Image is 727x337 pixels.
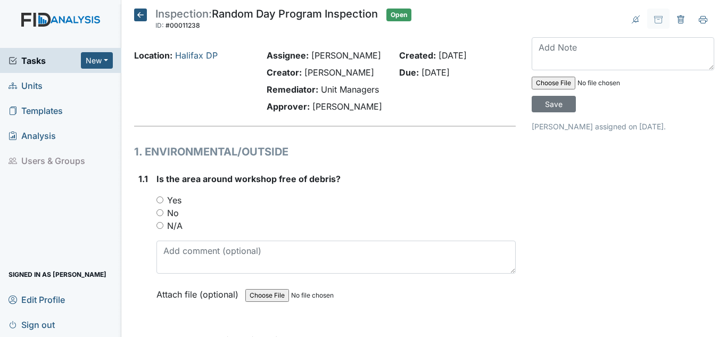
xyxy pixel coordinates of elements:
input: N/A [156,222,163,229]
a: Halifax DP [175,50,218,61]
strong: Assignee: [267,50,309,61]
span: #00011238 [166,21,200,29]
input: Save [532,96,576,112]
input: Yes [156,196,163,203]
strong: Approver: [267,101,310,112]
strong: Creator: [267,67,302,78]
span: Unit Managers [321,84,379,95]
label: Attach file (optional) [156,282,243,301]
button: New [81,52,113,69]
span: Inspection: [155,7,212,20]
span: Analysis [9,127,56,144]
label: N/A [167,219,183,232]
p: [PERSON_NAME] assigned on [DATE]. [532,121,714,132]
label: 1.1 [138,172,148,185]
span: Open [386,9,411,21]
span: [PERSON_NAME] [312,101,382,112]
span: [DATE] [439,50,467,61]
h1: 1. ENVIRONMENTAL/OUTSIDE [134,144,516,160]
span: Sign out [9,316,55,333]
strong: Due: [399,67,419,78]
label: No [167,207,179,219]
a: Tasks [9,54,81,67]
span: ID: [155,21,164,29]
strong: Created: [399,50,436,61]
span: Signed in as [PERSON_NAME] [9,266,106,283]
span: Templates [9,102,63,119]
strong: Location: [134,50,172,61]
span: [PERSON_NAME] [304,67,374,78]
span: [DATE] [422,67,450,78]
span: Is the area around workshop free of debris? [156,174,341,184]
input: No [156,209,163,216]
span: [PERSON_NAME] [311,50,381,61]
span: Units [9,77,43,94]
strong: Remediator: [267,84,318,95]
label: Yes [167,194,181,207]
div: Random Day Program Inspection [155,9,378,32]
span: Edit Profile [9,291,65,308]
